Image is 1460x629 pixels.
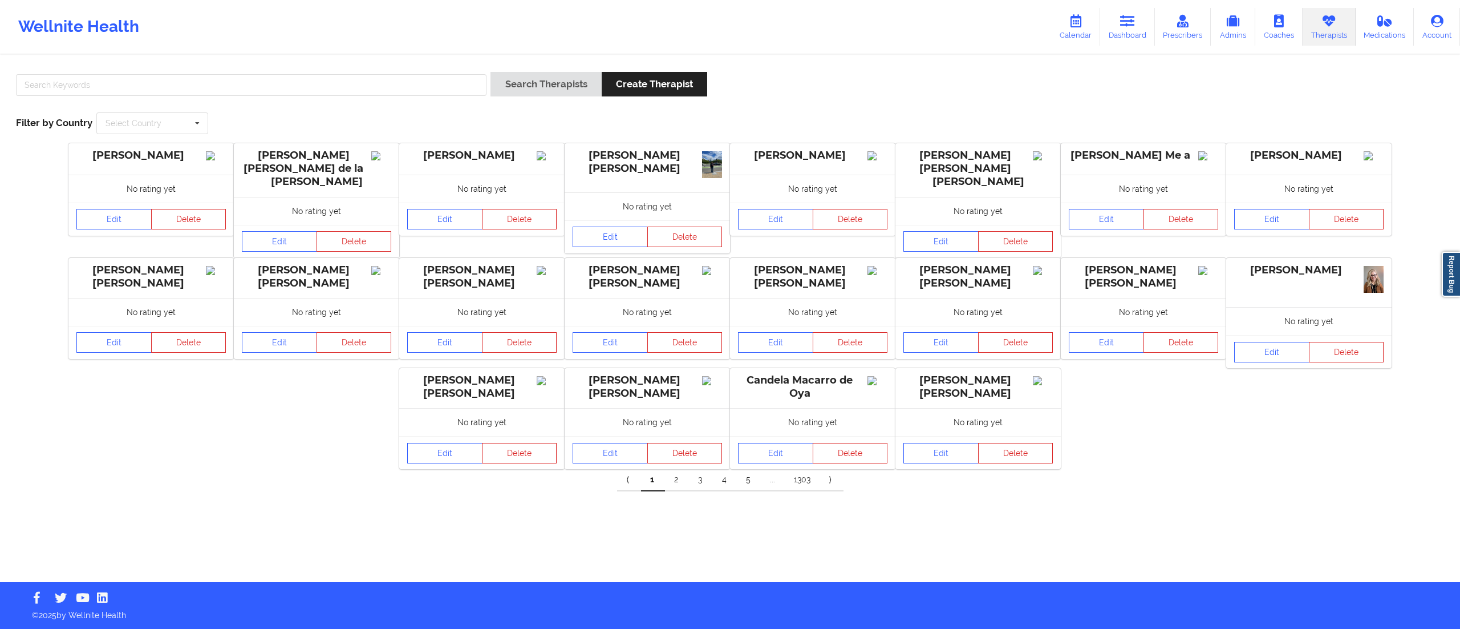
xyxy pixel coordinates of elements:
div: [PERSON_NAME] [PERSON_NAME] [573,374,722,400]
div: [PERSON_NAME] [PERSON_NAME] [1069,264,1218,290]
a: Edit [407,209,482,229]
a: Edit [407,443,482,463]
button: Delete [978,443,1053,463]
a: Coaches [1255,8,1303,46]
div: Pagination Navigation [617,469,843,491]
div: No rating yet [565,408,730,436]
button: Delete [482,209,557,229]
a: Edit [903,231,979,252]
div: [PERSON_NAME] [76,149,226,162]
a: Edit [407,332,482,353]
div: [PERSON_NAME] [1234,264,1384,277]
div: No rating yet [234,197,399,225]
button: Create Therapist [602,72,707,96]
a: Edit [76,332,152,353]
img: Image%2Fplaceholer-image.png [537,376,557,385]
a: Edit [1069,209,1144,229]
div: [PERSON_NAME] [PERSON_NAME] [738,264,887,290]
a: Prescribers [1155,8,1211,46]
div: No rating yet [730,298,895,326]
input: Search Keywords [16,74,486,96]
div: No rating yet [895,298,1061,326]
div: [PERSON_NAME] [407,149,557,162]
a: 2 [665,469,689,491]
img: Image%2Fplaceholer-image.png [867,376,887,385]
img: Image%2Fplaceholer-image.png [1033,151,1053,160]
img: Image%2Fplaceholer-image.png [537,266,557,275]
img: Image%2Fplaceholer-image.png [867,266,887,275]
div: No rating yet [565,192,730,220]
a: Edit [573,227,648,247]
a: 1 [641,469,665,491]
button: Delete [1143,209,1219,229]
a: 3 [689,469,713,491]
div: No rating yet [1226,307,1392,335]
div: No rating yet [399,175,565,203]
a: 1303 [785,469,820,491]
div: [PERSON_NAME] [738,149,887,162]
button: Delete [647,227,723,247]
button: Delete [482,443,557,463]
a: Edit [738,443,813,463]
button: Delete [151,332,226,353]
button: Delete [647,332,723,353]
a: Previous item [617,469,641,491]
button: Delete [813,443,888,463]
a: Edit [903,332,979,353]
div: Candela Macarro de Oya [738,374,887,400]
img: Image%2Fplaceholer-image.png [702,266,722,275]
img: Image%2Fplaceholer-image.png [371,151,391,160]
div: No rating yet [730,175,895,203]
div: [PERSON_NAME] [PERSON_NAME] [407,374,557,400]
div: No rating yet [1061,298,1226,326]
div: No rating yet [68,175,234,203]
button: Delete [647,443,723,463]
img: Image%2Fplaceholer-image.png [1364,151,1384,160]
a: Account [1414,8,1460,46]
p: © 2025 by Wellnite Health [24,602,1436,621]
a: Edit [903,443,979,463]
div: No rating yet [895,197,1061,225]
a: ... [761,469,785,491]
a: Edit [1234,342,1309,362]
div: [PERSON_NAME] [PERSON_NAME] [407,264,557,290]
a: Edit [1234,209,1309,229]
div: [PERSON_NAME] [PERSON_NAME] [903,264,1053,290]
button: Delete [1309,209,1384,229]
a: Calendar [1051,8,1100,46]
img: Image%2Fplaceholer-image.png [1198,151,1218,160]
div: [PERSON_NAME] [PERSON_NAME] [PERSON_NAME] [903,149,1053,188]
img: Image%2Fplaceholer-image.png [1033,376,1053,385]
img: Image%2Fplaceholer-image.png [206,151,226,160]
button: Delete [317,231,392,252]
img: Image%2Fplaceholer-image.png [206,266,226,275]
img: Image%2Fplaceholer-image.png [537,151,557,160]
div: [PERSON_NAME] [1234,149,1384,162]
div: No rating yet [234,298,399,326]
div: No rating yet [399,298,565,326]
button: Delete [978,231,1053,252]
div: [PERSON_NAME] [PERSON_NAME] [903,374,1053,400]
div: [PERSON_NAME] [PERSON_NAME] de la [PERSON_NAME] [242,149,391,188]
button: Delete [482,332,557,353]
button: Delete [813,332,888,353]
div: No rating yet [895,408,1061,436]
div: No rating yet [1061,175,1226,203]
div: [PERSON_NAME] [PERSON_NAME] [76,264,226,290]
a: Edit [573,332,648,353]
button: Delete [1309,342,1384,362]
div: No rating yet [730,408,895,436]
button: Delete [1143,332,1219,353]
img: af653f90-b5aa-4584-b7ce-bc9dc27affc6_IMG_2483.jpeg [702,151,722,178]
button: Delete [317,332,392,353]
a: Therapists [1303,8,1356,46]
a: Edit [242,231,317,252]
button: Delete [813,209,888,229]
img: Image%2Fplaceholer-image.png [1198,266,1218,275]
a: Edit [242,332,317,353]
button: Delete [151,209,226,229]
button: Search Therapists [490,72,601,96]
a: Next item [820,469,843,491]
div: [PERSON_NAME] [PERSON_NAME] [573,264,722,290]
div: No rating yet [1226,175,1392,203]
